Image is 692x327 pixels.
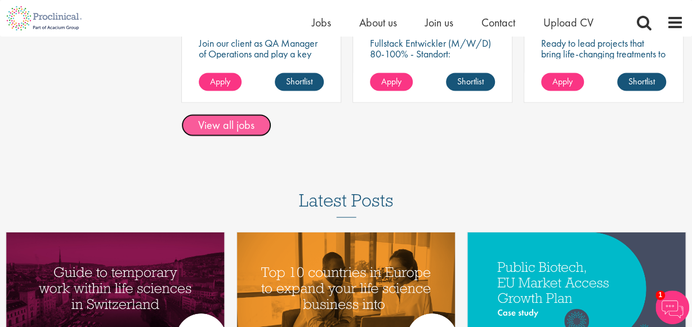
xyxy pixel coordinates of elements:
[199,73,242,91] a: Apply
[541,38,666,102] p: Ready to lead projects that bring life-changing treatments to the world? Join our client at the f...
[181,114,271,137] a: View all jobs
[552,75,573,87] span: Apply
[617,73,666,91] a: Shortlist
[359,15,397,30] a: About us
[275,73,324,91] a: Shortlist
[481,15,515,30] a: Contact
[381,75,401,87] span: Apply
[425,15,453,30] a: Join us
[446,73,495,91] a: Shortlist
[370,38,495,102] p: Fullstack Entwickler (M/W/D) 80-100% - Standort: [GEOGRAPHIC_DATA], [GEOGRAPHIC_DATA] - Arbeitsze...
[543,15,593,30] a: Upload CV
[655,290,689,324] img: Chatbot
[312,15,331,30] a: Jobs
[199,38,324,80] p: Join our client as QA Manager of Operations and play a key role in maintaining top-tier quality s...
[370,73,413,91] a: Apply
[541,73,584,91] a: Apply
[210,75,230,87] span: Apply
[655,290,665,300] span: 1
[299,191,394,218] h3: Latest Posts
